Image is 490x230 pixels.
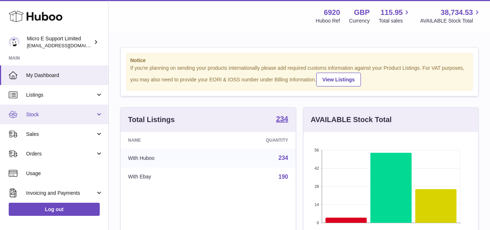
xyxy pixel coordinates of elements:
a: 234 [279,155,288,161]
strong: 234 [276,115,288,122]
strong: GBP [354,8,370,17]
a: Log out [9,203,100,216]
h3: AVAILABLE Stock Total [311,115,392,125]
a: 234 [276,115,288,124]
a: 38,734.53 AVAILABLE Stock Total [420,8,481,24]
div: Micro E Support Limited [27,35,92,49]
a: View Listings [316,73,361,86]
span: 115.95 [380,8,403,17]
img: contact@micropcsupport.com [9,37,20,48]
h3: Total Listings [128,115,175,125]
div: Huboo Ref [316,17,340,24]
text: 14 [314,202,319,207]
th: Name [121,132,213,149]
span: 38,734.53 [441,8,473,17]
a: 115.95 Total sales [379,8,411,24]
span: Usage [26,170,103,177]
text: 56 [314,148,319,152]
span: Stock [26,111,95,118]
span: Sales [26,131,95,138]
span: Orders [26,150,95,157]
span: [EMAIL_ADDRESS][DOMAIN_NAME] [27,43,107,48]
th: Quantity [213,132,296,149]
td: With Huboo [121,149,213,168]
strong: 6920 [324,8,340,17]
span: Listings [26,92,95,98]
span: My Dashboard [26,72,103,79]
div: If you're planning on sending your products internationally please add required customs informati... [130,65,469,86]
a: 190 [279,174,288,180]
span: AVAILABLE Stock Total [420,17,481,24]
text: 0 [317,221,319,225]
span: Invoicing and Payments [26,190,95,197]
span: Total sales [379,17,411,24]
td: With Ebay [121,168,213,186]
text: 42 [314,166,319,170]
text: 28 [314,184,319,189]
strong: Notice [130,57,469,64]
div: Currency [349,17,370,24]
